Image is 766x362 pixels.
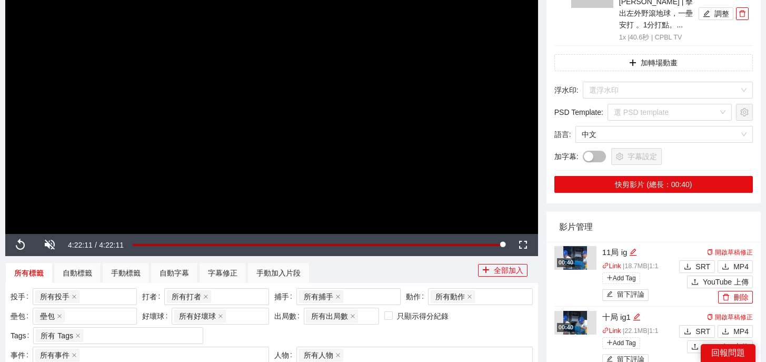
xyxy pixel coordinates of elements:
span: plus [606,339,613,346]
span: edit [703,10,710,18]
span: 所有捕手 [304,291,333,302]
button: edit調整 [699,7,733,20]
span: 所有出局數 [306,310,358,322]
div: 自動字幕 [160,267,189,279]
button: downloadMP4 [718,260,753,273]
a: 開啟草稿修正 [707,249,753,256]
button: Replay [5,234,35,256]
label: 好壞球 [142,308,172,325]
div: 影片管理 [559,212,748,242]
button: downloadSRT [679,260,715,273]
button: plus加轉場動畫 [554,54,753,71]
span: 浮水印 : [554,84,579,96]
button: delete刪除 [718,291,753,304]
button: downloadMP4 [718,325,753,338]
label: Tags [11,327,33,344]
span: 所有好壞球 [179,310,216,322]
span: upload [691,278,699,287]
span: 所有動作 [431,290,475,303]
button: delete [736,7,749,20]
p: 1x | 40.6 秒 | CPBL TV [619,33,696,43]
button: Fullscreen [509,234,538,256]
span: close [57,314,62,319]
span: 所有投手 [40,291,69,302]
span: close [75,333,81,338]
span: close [335,353,341,358]
span: 所有人物 [304,349,333,361]
button: setting字幕設定 [611,148,662,165]
div: 手動加入片段 [256,267,301,279]
span: close [350,314,355,319]
span: close [72,294,77,299]
span: YouTube 上傳 [703,276,749,288]
span: close [467,294,472,299]
div: 11局 ig [602,246,677,259]
span: close [335,294,341,299]
span: 所有動作 [435,291,465,302]
span: / [95,241,97,249]
button: downloadSRT [679,325,715,338]
span: 4:22:11 [68,241,93,249]
div: 所有標籤 [14,267,44,279]
button: plus全部加入 [478,264,528,277]
img: a94facf7-3734-48b8-b1d4-eadee4a8742b.jpg [563,246,587,270]
span: 所有出局數 [311,310,348,322]
span: download [722,263,729,271]
span: 壘包 [35,310,65,322]
span: delete [737,10,748,17]
span: MP4 [733,326,749,337]
button: edit留下評論 [602,289,649,301]
span: link [602,262,609,269]
span: link [602,327,609,334]
div: 回報問題 [701,344,755,362]
span: MP4 [733,261,749,272]
div: Progress Bar [133,244,503,246]
div: 編輯 [633,311,641,324]
label: 出局數 [274,308,304,325]
span: close [72,353,77,358]
img: 87214edd-6502-4a09-b5c7-1d172d8da8cc.jpg [563,311,587,335]
span: close [218,314,223,319]
label: 動作 [406,288,428,305]
span: 4:22:11 [99,241,124,249]
button: uploadYouTube 上傳 [687,340,753,353]
span: 語言 : [554,129,571,140]
span: download [722,328,729,336]
span: 所有 Tags [41,330,73,341]
a: linkLink [602,262,621,270]
span: plus [606,275,613,281]
button: setting [736,104,753,121]
span: 只顯示得分紀錄 [393,310,453,322]
span: Add Tag [602,337,640,349]
span: PSD Template : [554,106,603,118]
a: linkLink [602,327,621,335]
button: 快剪影片 (總長：00:40) [554,176,753,193]
a: 開啟草稿修正 [707,314,753,321]
p: | 22.1 MB | 1:1 [602,326,677,337]
span: plus [629,59,636,67]
span: plus [482,266,490,275]
button: uploadYouTube 上傳 [687,276,753,288]
span: 所有事件 [40,349,69,361]
div: 00:40 [557,258,575,267]
label: 捕手 [274,288,296,305]
span: 中文 [582,126,747,142]
span: copy [707,314,713,320]
button: Unmute [35,234,64,256]
span: SRT [695,326,710,337]
div: 手動標籤 [111,267,141,279]
span: download [684,263,691,271]
div: 自動標籤 [63,267,92,279]
div: 字幕修正 [208,267,237,279]
span: copy [707,249,713,256]
span: 所有好壞球 [174,310,226,322]
span: edit [606,291,613,299]
span: 壘包 [40,310,55,322]
span: SRT [695,261,710,272]
span: edit [629,248,637,256]
span: download [684,328,691,336]
div: 編輯 [629,246,637,259]
span: delete [722,293,730,302]
span: close [203,294,208,299]
span: 加字幕 : [554,151,579,162]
